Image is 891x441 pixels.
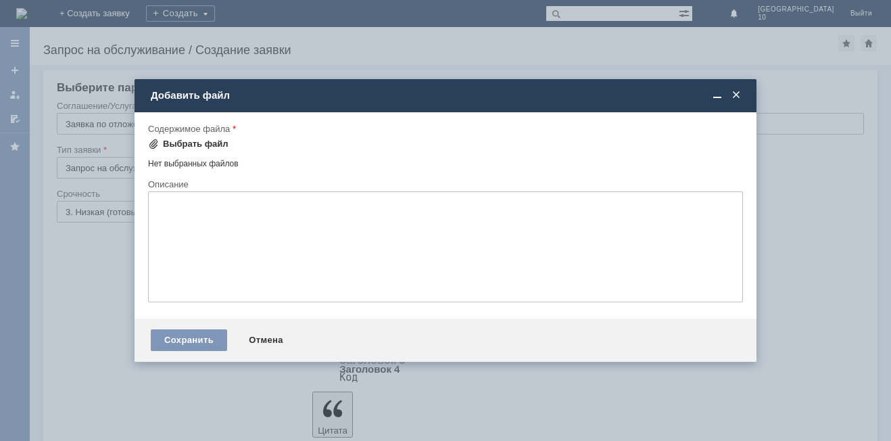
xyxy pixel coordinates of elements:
[5,5,197,27] div: Цыган [PERSON_NAME]/ Добрый вечер ! Прошу удалить чеки во вложении
[148,124,740,133] div: Содержимое файла
[148,154,743,169] div: Нет выбранных файлов
[163,139,228,149] div: Выбрать файл
[711,89,724,101] span: Свернуть (Ctrl + M)
[151,89,743,101] div: Добавить файл
[729,89,743,101] span: Закрыть
[148,180,740,189] div: Описание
